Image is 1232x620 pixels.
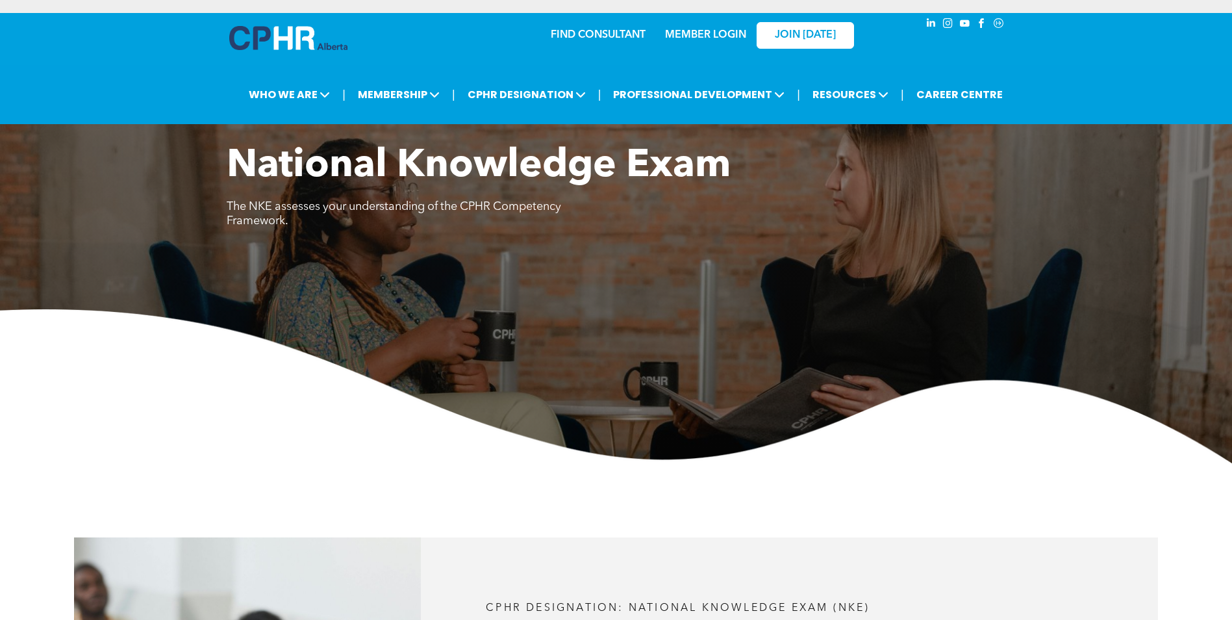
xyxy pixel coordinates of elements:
[797,81,800,108] li: |
[598,81,601,108] li: |
[958,16,972,34] a: youtube
[354,83,444,107] span: MEMBERSHIP
[775,29,836,42] span: JOIN [DATE]
[941,16,955,34] a: instagram
[551,30,646,40] a: FIND CONSULTANT
[227,201,561,227] span: The NKE assesses your understanding of the CPHR Competency Framework.
[912,83,1007,107] a: CAREER CENTRE
[757,22,854,49] a: JOIN [DATE]
[665,30,746,40] a: MEMBER LOGIN
[486,603,870,614] span: CPHR DESIGNATION: National Knowledge Exam (NKE)
[245,83,334,107] span: WHO WE ARE
[227,147,731,186] span: National Knowledge Exam
[229,26,347,50] img: A blue and white logo for cp alberta
[809,83,892,107] span: RESOURCES
[975,16,989,34] a: facebook
[901,81,904,108] li: |
[342,81,346,108] li: |
[464,83,590,107] span: CPHR DESIGNATION
[924,16,938,34] a: linkedin
[452,81,455,108] li: |
[992,16,1006,34] a: Social network
[609,83,788,107] span: PROFESSIONAL DEVELOPMENT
